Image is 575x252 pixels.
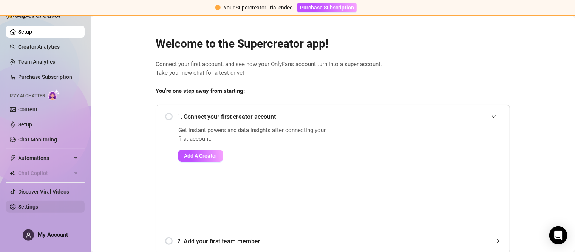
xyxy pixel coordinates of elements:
[18,152,72,164] span: Automations
[349,126,501,223] iframe: Add Creators
[177,237,501,246] span: 2. Add your first team member
[18,137,57,143] a: Chat Monitoring
[18,41,79,53] a: Creator Analytics
[177,112,501,121] span: 1. Connect your first creator account
[184,153,217,159] span: Add A Creator
[10,92,45,100] span: Izzy AI Chatter
[224,5,294,11] span: Your Supercreator Trial ended.
[10,171,15,176] img: Chat Copilot
[178,150,331,162] a: Add A Creator
[18,167,72,179] span: Chat Copilot
[549,226,567,244] div: Open Intercom Messenger
[492,114,496,119] span: expanded
[178,126,331,144] span: Get instant powers and data insights after connecting your first account.
[165,108,501,126] div: 1. Connect your first creator account
[26,232,31,238] span: user
[156,37,510,51] h2: Welcome to the Supercreator app!
[300,5,354,11] span: Purchase Subscription
[297,5,357,11] a: Purchase Subscription
[18,106,37,112] a: Content
[496,239,501,243] span: collapsed
[165,232,501,250] div: 2. Add your first team member
[18,189,69,195] a: Discover Viral Videos
[18,121,32,128] a: Setup
[18,74,72,80] a: Purchase Subscription
[18,29,32,35] a: Setup
[10,155,16,161] span: thunderbolt
[156,88,245,94] strong: You’re one step away from starting:
[38,231,68,238] span: My Account
[297,3,357,12] button: Purchase Subscription
[18,204,38,210] a: Settings
[48,89,60,100] img: AI Chatter
[156,60,510,78] span: Connect your first account, and see how your OnlyFans account turn into a super account. Take you...
[18,59,55,65] a: Team Analytics
[215,5,221,10] span: exclamation-circle
[178,150,223,162] button: Add A Creator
